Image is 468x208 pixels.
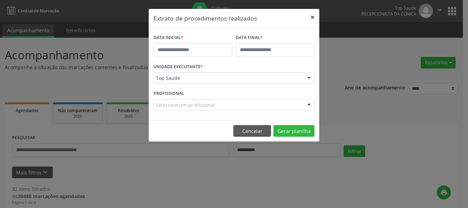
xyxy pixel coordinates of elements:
label: DATA INICIAL [153,33,183,43]
label: UNIDADE EXECUTANTE [153,62,203,72]
span: Selecione um profissional [156,101,215,109]
label: DATA FINAL [236,33,262,43]
h5: Extrato de procedimentos realizados [153,14,257,23]
label: PROFISSIONAL [153,88,184,99]
span: Top Saude [156,75,300,82]
button: Cancelar [233,125,271,137]
button: Close [306,9,319,26]
button: Gerar planilha [273,125,315,137]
